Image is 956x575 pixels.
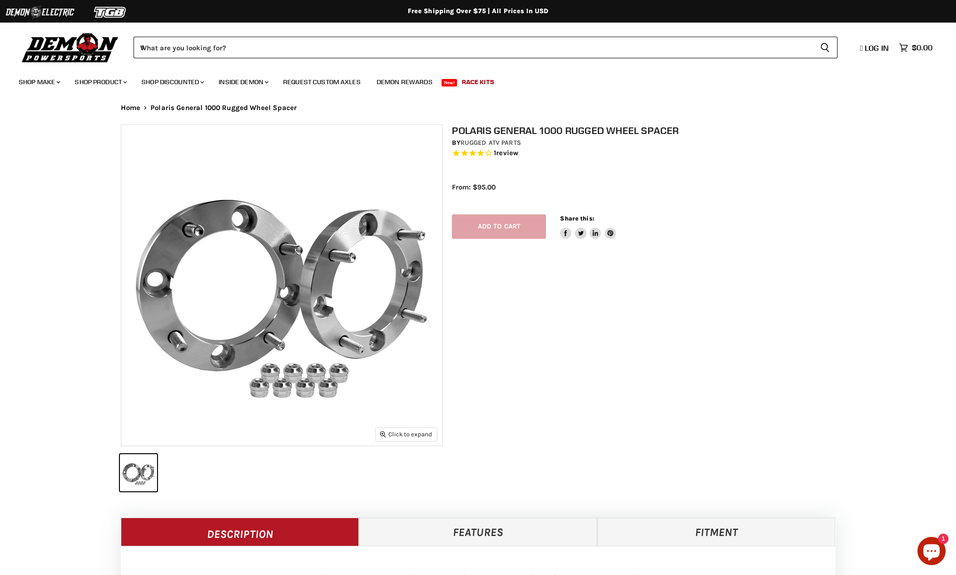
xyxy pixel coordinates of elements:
[455,72,501,92] a: Race Kits
[912,43,932,52] span: $0.00
[359,518,597,546] a: Features
[19,31,122,64] img: Demon Powersports
[452,149,845,158] span: Rated 4.0 out of 5 stars 1 reviews
[12,72,66,92] a: Shop Make
[452,183,496,191] span: From: $95.00
[380,431,432,438] span: Click to expand
[856,44,894,52] a: Log in
[68,72,133,92] a: Shop Product
[12,69,930,92] ul: Main menu
[560,214,616,239] aside: Share this:
[376,428,437,441] button: Click to expand
[134,37,813,58] input: When autocomplete results are available use up and down arrows to review and enter to select
[276,72,368,92] a: Request Custom Axles
[894,41,937,55] a: $0.00
[5,3,75,21] img: Demon Electric Logo 2
[102,104,854,112] nav: Breadcrumbs
[121,518,359,546] a: Description
[120,454,157,491] button: Polaris General 1000 Rugged Wheel Spacer thumbnail
[496,149,518,157] span: review
[560,215,594,222] span: Share this:
[915,537,948,567] inbox-online-store-chat: Shopify online store chat
[102,7,854,16] div: Free Shipping Over $75 | All Prices In USD
[121,125,442,446] img: Polaris General 1000 Rugged Wheel Spacer
[121,104,141,112] a: Home
[452,125,845,136] h1: Polaris General 1000 Rugged Wheel Spacer
[865,43,889,53] span: Log in
[212,72,274,92] a: Inside Demon
[452,138,845,148] div: by
[494,149,518,157] span: 1 reviews
[597,518,836,546] a: Fitment
[134,37,837,58] form: Product
[75,3,146,21] img: TGB Logo 2
[442,79,458,87] span: New!
[134,72,210,92] a: Shop Discounted
[370,72,440,92] a: Demon Rewards
[460,139,521,147] a: Rugged ATV Parts
[813,37,837,58] button: Search
[150,104,297,112] span: Polaris General 1000 Rugged Wheel Spacer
